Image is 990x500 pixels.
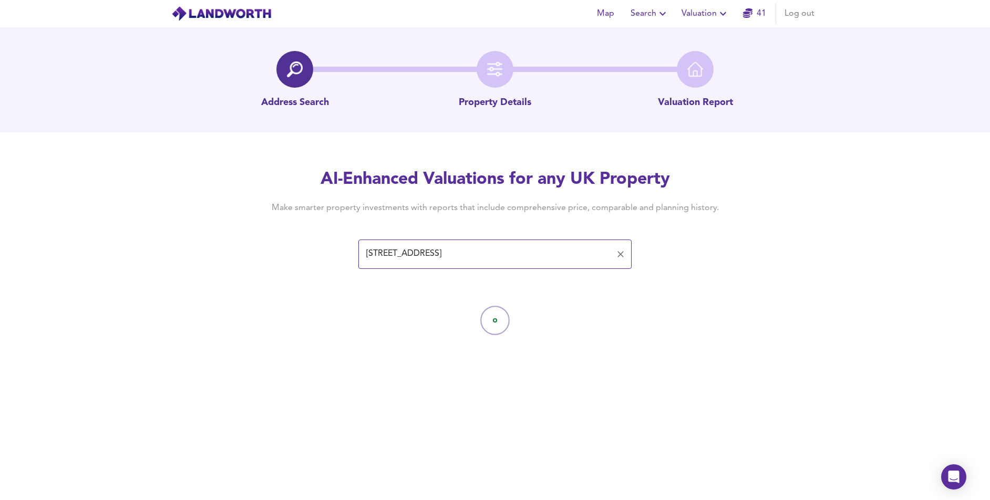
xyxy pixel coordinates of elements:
[677,3,734,24] button: Valuation
[593,6,618,21] span: Map
[261,96,329,110] p: Address Search
[287,61,303,77] img: search-icon
[487,61,503,77] img: filter-icon
[589,3,622,24] button: Map
[941,464,966,489] div: Open Intercom Messenger
[363,244,611,264] input: Enter a postcode to start...
[442,268,548,373] img: Loading...
[743,6,766,21] a: 41
[171,6,272,22] img: logo
[255,202,735,214] h4: Make smarter property investments with reports that include comprehensive price, comparable and p...
[255,168,735,191] h2: AI-Enhanced Valuations for any UK Property
[658,96,733,110] p: Valuation Report
[785,6,814,21] span: Log out
[613,247,628,262] button: Clear
[780,3,819,24] button: Log out
[459,96,531,110] p: Property Details
[687,61,703,77] img: home-icon
[626,3,673,24] button: Search
[682,6,729,21] span: Valuation
[738,3,771,24] button: 41
[631,6,669,21] span: Search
